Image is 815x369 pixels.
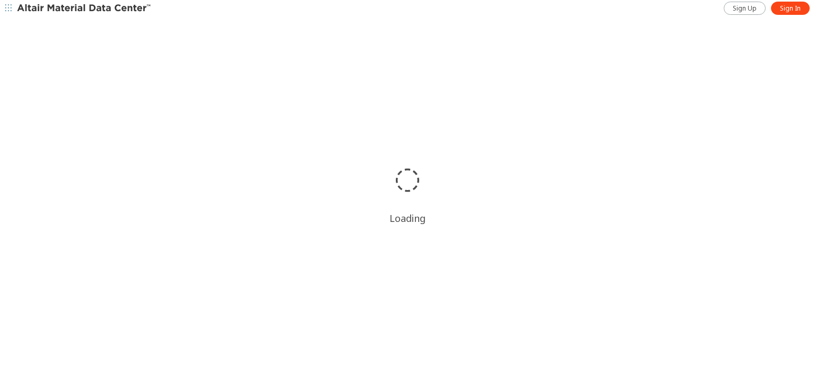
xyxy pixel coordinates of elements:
[733,4,757,13] span: Sign Up
[17,3,152,14] img: Altair Material Data Center
[389,212,426,225] div: Loading
[771,2,810,15] a: Sign In
[724,2,766,15] a: Sign Up
[780,4,801,13] span: Sign In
